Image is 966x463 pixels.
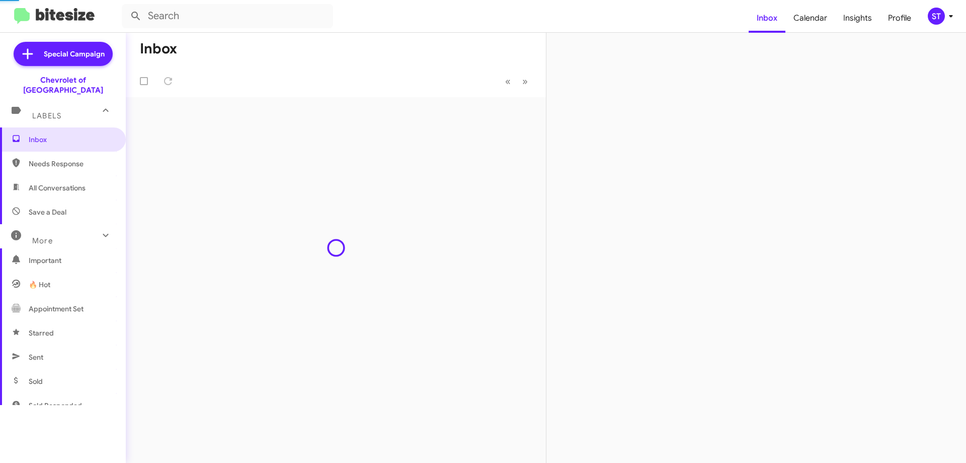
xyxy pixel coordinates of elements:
a: Insights [835,4,880,33]
span: More [32,236,53,245]
input: Search [122,4,333,28]
span: Sold [29,376,43,386]
span: Labels [32,111,61,120]
button: Previous [499,71,517,92]
span: Sold Responded [29,401,82,411]
nav: Page navigation example [500,71,534,92]
a: Profile [880,4,919,33]
span: Appointment Set [29,304,84,314]
h1: Inbox [140,41,177,57]
span: Inbox [29,135,114,145]
a: Inbox [749,4,785,33]
a: Special Campaign [14,42,113,66]
span: Save a Deal [29,207,66,217]
span: » [522,75,528,88]
span: Important [29,255,114,266]
span: Starred [29,328,54,338]
span: Special Campaign [44,49,105,59]
button: Next [516,71,534,92]
a: Calendar [785,4,835,33]
span: Needs Response [29,159,114,169]
button: ST [919,8,955,25]
span: All Conversations [29,183,86,193]
span: « [505,75,511,88]
span: Sent [29,352,43,362]
span: 🔥 Hot [29,280,50,290]
div: ST [928,8,945,25]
